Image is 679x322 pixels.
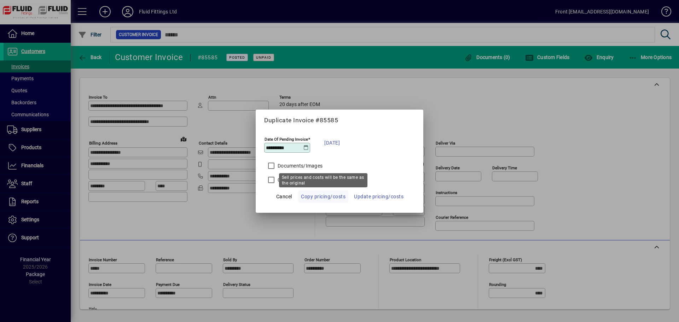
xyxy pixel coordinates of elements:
span: Copy pricing/costs [301,192,346,201]
button: Copy pricing/costs [298,190,348,203]
button: [DATE] [321,134,343,152]
button: Cancel [273,190,295,203]
span: [DATE] [324,139,340,147]
mat-label: Date Of Pending Invoice [265,136,308,141]
h5: Duplicate Invoice #85585 [264,117,415,124]
span: Update pricing/costs [354,192,404,201]
button: Update pricing/costs [351,190,406,203]
div: Sell prices and costs will be the same as the original [279,173,367,187]
label: Documents/Images [276,162,323,169]
span: Cancel [276,192,292,201]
